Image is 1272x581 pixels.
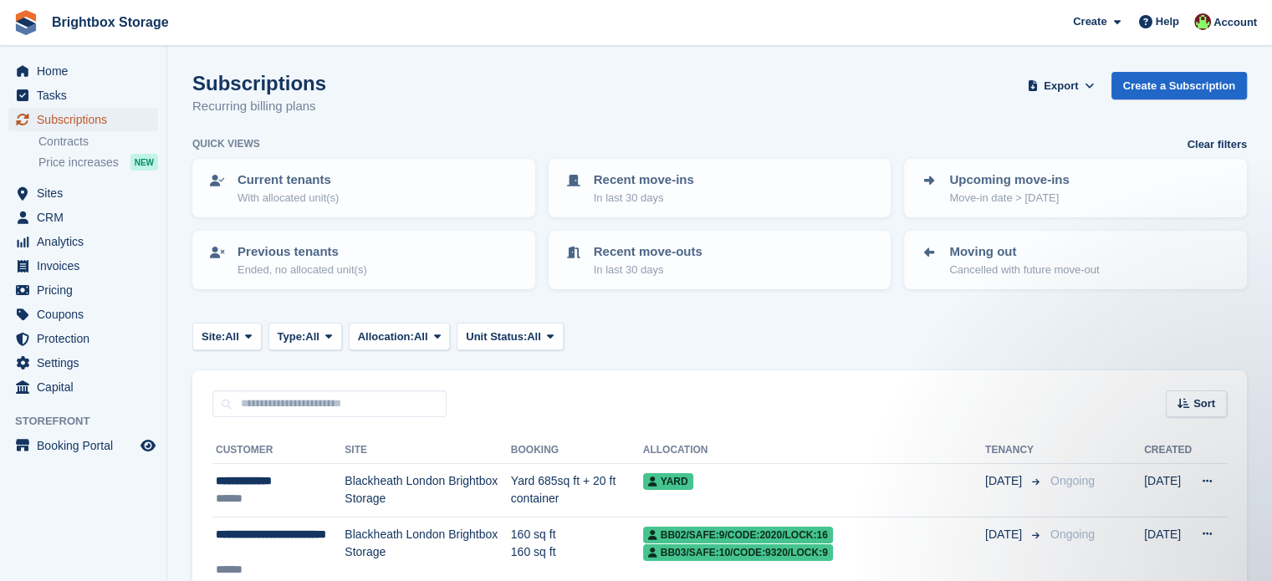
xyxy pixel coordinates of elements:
[1024,72,1098,99] button: Export
[1144,464,1192,517] td: [DATE]
[345,464,510,517] td: Blackheath London Brightbox Storage
[45,8,176,36] a: Brightbox Storage
[949,190,1069,206] p: Move-in date > [DATE]
[1073,13,1106,30] span: Create
[8,303,158,326] a: menu
[238,171,339,190] p: Current tenants
[38,155,119,171] span: Price increases
[949,242,1099,262] p: Moving out
[1050,474,1095,487] span: Ongoing
[8,59,158,83] a: menu
[37,278,137,302] span: Pricing
[594,242,702,262] p: Recent move-outs
[38,153,158,171] a: Price increases NEW
[37,254,137,278] span: Invoices
[212,437,345,464] th: Customer
[8,375,158,399] a: menu
[1213,14,1257,31] span: Account
[192,323,262,350] button: Site: All
[38,134,158,150] a: Contracts
[643,437,985,464] th: Allocation
[138,436,158,456] a: Preview store
[8,327,158,350] a: menu
[906,161,1245,216] a: Upcoming move-ins Move-in date > [DATE]
[37,327,137,350] span: Protection
[8,351,158,375] a: menu
[192,72,326,94] h1: Subscriptions
[238,262,367,278] p: Ended, no allocated unit(s)
[594,171,694,190] p: Recent move-ins
[457,323,563,350] button: Unit Status: All
[37,434,137,457] span: Booking Portal
[1044,78,1078,94] span: Export
[414,329,428,345] span: All
[238,190,339,206] p: With allocated unit(s)
[358,329,414,345] span: Allocation:
[8,230,158,253] a: menu
[225,329,239,345] span: All
[906,232,1245,288] a: Moving out Cancelled with future move-out
[238,242,367,262] p: Previous tenants
[8,108,158,131] a: menu
[985,472,1025,490] span: [DATE]
[37,351,137,375] span: Settings
[949,171,1069,190] p: Upcoming move-ins
[37,206,137,229] span: CRM
[15,413,166,430] span: Storefront
[1144,437,1192,464] th: Created
[511,464,643,517] td: Yard 685sq ft + 20 ft container
[466,329,527,345] span: Unit Status:
[527,329,541,345] span: All
[511,437,643,464] th: Booking
[949,262,1099,278] p: Cancelled with future move-out
[37,84,137,107] span: Tasks
[192,136,260,151] h6: Quick views
[192,97,326,116] p: Recurring billing plans
[550,161,890,216] a: Recent move-ins In last 30 days
[8,434,158,457] a: menu
[194,232,534,288] a: Previous tenants Ended, no allocated unit(s)
[130,154,158,171] div: NEW
[594,262,702,278] p: In last 30 days
[13,10,38,35] img: stora-icon-8386f47178a22dfd0bd8f6a31ec36ba5ce8667c1dd55bd0f319d3a0aa187defe.svg
[985,437,1044,464] th: Tenancy
[985,526,1025,543] span: [DATE]
[8,84,158,107] a: menu
[1187,136,1247,153] a: Clear filters
[643,544,833,561] span: BB03/safe:10/code:9320/lock:9
[37,59,137,83] span: Home
[1111,72,1247,99] a: Create a Subscription
[268,323,342,350] button: Type: All
[8,181,158,205] a: menu
[345,437,510,464] th: Site
[8,278,158,302] a: menu
[8,206,158,229] a: menu
[1193,395,1215,412] span: Sort
[37,303,137,326] span: Coupons
[349,323,451,350] button: Allocation: All
[37,230,137,253] span: Analytics
[1050,527,1095,541] span: Ongoing
[594,190,694,206] p: In last 30 days
[305,329,319,345] span: All
[1156,13,1179,30] span: Help
[643,527,833,543] span: BB02/safe:9/code:2020/lock:16
[8,254,158,278] a: menu
[278,329,306,345] span: Type:
[37,181,137,205] span: Sites
[1194,13,1211,30] img: Marlena
[550,232,890,288] a: Recent move-outs In last 30 days
[37,108,137,131] span: Subscriptions
[37,375,137,399] span: Capital
[202,329,225,345] span: Site:
[643,473,693,490] span: YARD
[194,161,534,216] a: Current tenants With allocated unit(s)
